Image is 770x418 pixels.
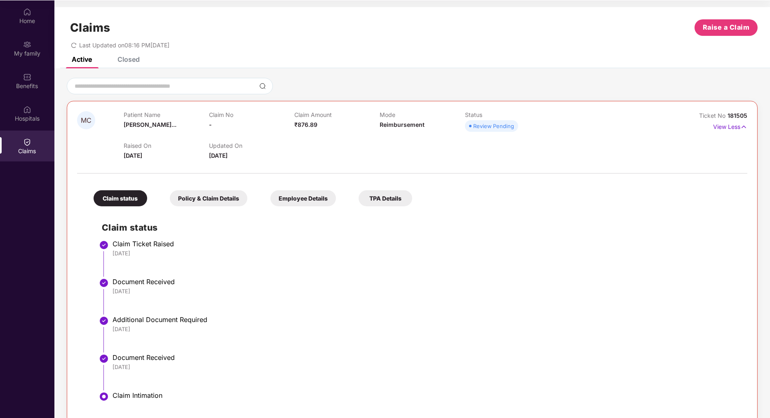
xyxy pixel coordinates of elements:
[99,240,109,250] img: svg+xml;base64,PHN2ZyBpZD0iU3RlcC1Eb25lLTMyeDMyIiB4bWxucz0iaHR0cDovL3d3dy53My5vcmcvMjAwMC9zdmciIH...
[209,121,212,128] span: -
[23,8,31,16] img: svg+xml;base64,PHN2ZyBpZD0iSG9tZSIgeG1sbnM9Imh0dHA6Ly93d3cudzMub3JnLzIwMDAvc3ZnIiB3aWR0aD0iMjAiIG...
[170,190,247,206] div: Policy & Claim Details
[695,19,758,36] button: Raise a Claim
[259,83,266,89] img: svg+xml;base64,PHN2ZyBpZD0iU2VhcmNoLTMyeDMyIiB4bWxucz0iaHR0cDovL3d3dy53My5vcmcvMjAwMC9zdmciIHdpZH...
[124,121,176,128] span: [PERSON_NAME]...
[99,316,109,326] img: svg+xml;base64,PHN2ZyBpZD0iU3RlcC1Eb25lLTMyeDMyIiB4bWxucz0iaHR0cDovL3d3dy53My5vcmcvMjAwMC9zdmciIH...
[270,190,336,206] div: Employee Details
[294,121,317,128] span: ₹876.89
[79,42,169,49] span: Last Updated on 08:16 PM[DATE]
[117,55,140,63] div: Closed
[473,122,514,130] div: Review Pending
[113,287,739,295] div: [DATE]
[102,221,739,234] h2: Claim status
[23,138,31,146] img: svg+xml;base64,PHN2ZyBpZD0iQ2xhaW0iIHhtbG5zPSJodHRwOi8vd3d3LnczLm9yZy8yMDAwL3N2ZyIgd2lkdGg9IjIwIi...
[113,363,739,371] div: [DATE]
[72,55,92,63] div: Active
[294,111,380,118] p: Claim Amount
[113,278,739,286] div: Document Received
[465,111,550,118] p: Status
[113,250,739,257] div: [DATE]
[70,21,110,35] h1: Claims
[99,354,109,364] img: svg+xml;base64,PHN2ZyBpZD0iU3RlcC1Eb25lLTMyeDMyIiB4bWxucz0iaHR0cDovL3d3dy53My5vcmcvMjAwMC9zdmciIH...
[23,73,31,81] img: svg+xml;base64,PHN2ZyBpZD0iQmVuZWZpdHMiIHhtbG5zPSJodHRwOi8vd3d3LnczLm9yZy8yMDAwL3N2ZyIgd2lkdGg9Ij...
[359,190,412,206] div: TPA Details
[113,325,739,333] div: [DATE]
[740,122,747,131] img: svg+xml;base64,PHN2ZyB4bWxucz0iaHR0cDovL3d3dy53My5vcmcvMjAwMC9zdmciIHdpZHRoPSIxNyIgaGVpZ2h0PSIxNy...
[23,40,31,49] img: svg+xml;base64,PHN2ZyB3aWR0aD0iMjAiIGhlaWdodD0iMjAiIHZpZXdCb3g9IjAgMCAyMCAyMCIgZmlsbD0ibm9uZSIgeG...
[728,112,747,119] span: 181505
[113,391,739,399] div: Claim Intimation
[209,111,294,118] p: Claim No
[23,105,31,114] img: svg+xml;base64,PHN2ZyBpZD0iSG9zcGl0YWxzIiB4bWxucz0iaHR0cDovL3d3dy53My5vcmcvMjAwMC9zdmciIHdpZHRoPS...
[124,142,209,149] p: Raised On
[699,112,728,119] span: Ticket No
[209,142,294,149] p: Updated On
[380,121,425,128] span: Reimbursement
[124,152,142,159] span: [DATE]
[113,353,739,362] div: Document Received
[713,120,747,131] p: View Less
[209,152,228,159] span: [DATE]
[81,117,92,124] span: MC
[703,22,750,33] span: Raise a Claim
[124,111,209,118] p: Patient Name
[71,42,77,49] span: redo
[99,278,109,288] img: svg+xml;base64,PHN2ZyBpZD0iU3RlcC1Eb25lLTMyeDMyIiB4bWxucz0iaHR0cDovL3d3dy53My5vcmcvMjAwMC9zdmciIH...
[113,315,739,324] div: Additional Document Required
[99,392,109,402] img: svg+xml;base64,PHN2ZyBpZD0iU3RlcC1BY3RpdmUtMzJ4MzIiIHhtbG5zPSJodHRwOi8vd3d3LnczLm9yZy8yMDAwL3N2Zy...
[380,111,465,118] p: Mode
[113,240,739,248] div: Claim Ticket Raised
[94,190,147,206] div: Claim status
